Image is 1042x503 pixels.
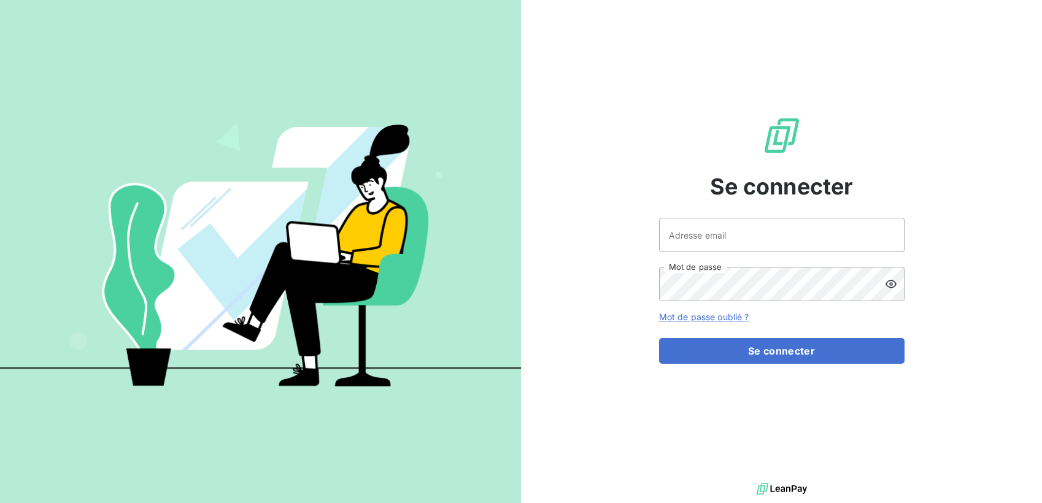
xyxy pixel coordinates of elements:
[757,480,807,498] img: logo
[762,116,801,155] img: Logo LeanPay
[710,170,854,203] span: Se connecter
[659,218,905,252] input: placeholder
[659,312,749,322] a: Mot de passe oublié ?
[659,338,905,364] button: Se connecter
